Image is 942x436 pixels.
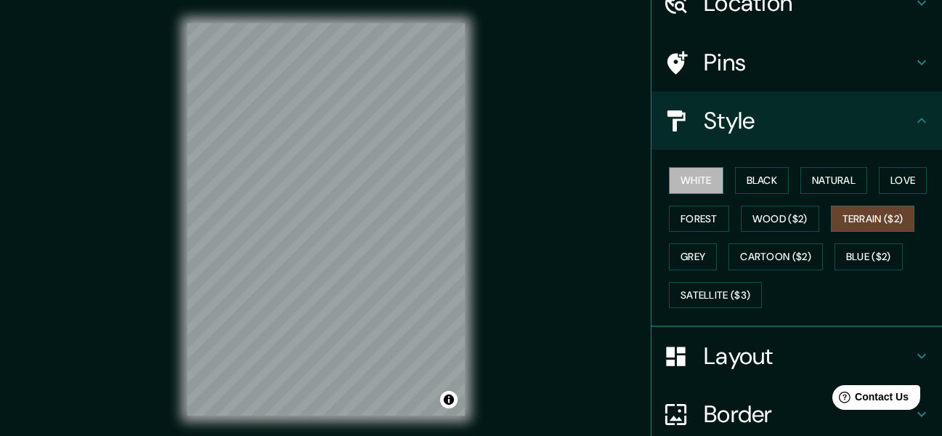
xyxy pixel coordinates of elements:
button: White [669,167,723,194]
button: Black [735,167,789,194]
button: Cartoon ($2) [728,243,823,270]
h4: Style [704,106,913,135]
button: Grey [669,243,717,270]
h4: Layout [704,342,913,371]
button: Blue ($2) [835,243,903,270]
div: Pins [651,33,942,92]
button: Love [879,167,927,194]
button: Terrain ($2) [831,206,915,233]
div: Style [651,92,942,150]
button: Natural [800,167,867,194]
button: Toggle attribution [440,391,458,408]
div: Layout [651,327,942,385]
button: Satellite ($3) [669,282,762,309]
h4: Border [704,400,913,429]
button: Wood ($2) [741,206,819,233]
canvas: Map [187,23,465,416]
h4: Pins [704,48,913,77]
iframe: Help widget launcher [813,379,926,420]
button: Forest [669,206,729,233]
